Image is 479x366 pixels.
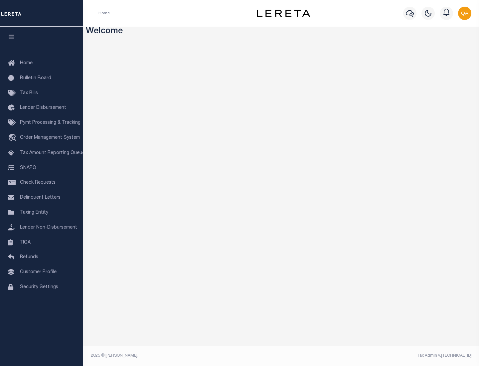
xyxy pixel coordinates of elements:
div: Tax Admin v.[TECHNICAL_ID] [286,353,472,359]
span: Lender Disbursement [20,105,66,110]
span: Taxing Entity [20,210,48,215]
h3: Welcome [86,27,477,37]
span: Tax Amount Reporting Queue [20,151,85,155]
span: Bulletin Board [20,76,51,81]
span: Pymt Processing & Tracking [20,120,80,125]
span: TIQA [20,240,31,245]
span: Home [20,61,33,66]
span: SNAPQ [20,165,36,170]
i: travel_explore [8,134,19,142]
span: Order Management System [20,135,80,140]
img: logo-dark.svg [257,10,310,17]
span: Delinquent Letters [20,195,61,200]
span: Refunds [20,255,38,260]
span: Tax Bills [20,91,38,95]
span: Customer Profile [20,270,57,274]
span: Security Settings [20,285,58,289]
span: Check Requests [20,180,56,185]
li: Home [98,10,110,16]
span: Lender Non-Disbursement [20,225,77,230]
div: 2025 © [PERSON_NAME]. [86,353,281,359]
img: svg+xml;base64,PHN2ZyB4bWxucz0iaHR0cDovL3d3dy53My5vcmcvMjAwMC9zdmciIHBvaW50ZXItZXZlbnRzPSJub25lIi... [458,7,471,20]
